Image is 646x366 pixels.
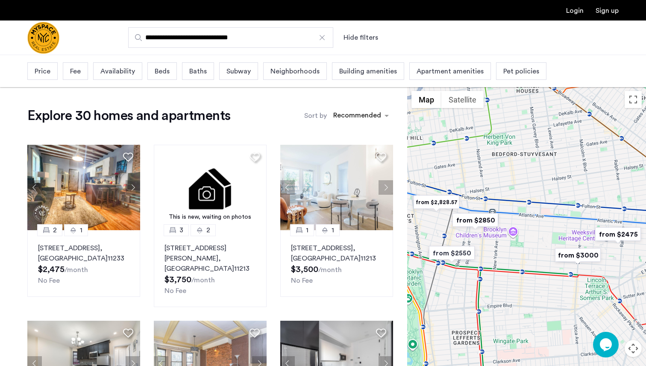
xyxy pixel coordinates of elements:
[27,22,59,54] a: Cazamio Logo
[280,230,393,297] a: 11[STREET_ADDRESS], [GEOGRAPHIC_DATA]11213No Fee
[596,7,619,14] a: Registration
[70,66,81,76] span: Fee
[625,91,642,108] button: Toggle fullscreen view
[154,145,267,230] img: 3.gif
[329,108,393,123] ng-select: sort-apartment
[38,243,129,264] p: [STREET_ADDRESS] 11233
[339,66,397,76] span: Building amenities
[128,27,333,48] input: Apartment Search
[306,225,308,235] span: 1
[27,107,230,124] h1: Explore 30 homes and apartments
[417,66,484,76] span: Apartment amenities
[189,66,207,76] span: Baths
[592,225,644,244] div: from $2475
[552,246,604,265] div: from $3000
[291,265,318,274] span: $3,500
[27,180,42,195] button: Previous apartment
[344,32,378,43] button: Show or hide filters
[27,230,140,297] a: 21[STREET_ADDRESS], [GEOGRAPHIC_DATA]11233No Fee
[158,213,262,222] div: This is new, waiting on photos
[164,287,186,294] span: No Fee
[411,91,441,108] button: Show street map
[80,225,82,235] span: 1
[379,180,393,195] button: Next apartment
[27,22,59,54] img: logo
[593,332,620,357] iframe: chat widget
[53,225,57,235] span: 2
[566,7,584,14] a: Login
[126,180,140,195] button: Next apartment
[38,277,60,284] span: No Fee
[38,265,65,274] span: $2,475
[191,277,215,284] sub: /month
[441,91,484,108] button: Show satellite imagery
[291,243,382,264] p: [STREET_ADDRESS] 11213
[625,340,642,357] button: Map camera controls
[426,243,478,263] div: from $2550
[503,66,539,76] span: Pet policies
[65,266,88,273] sub: /month
[100,66,135,76] span: Availability
[410,193,463,212] div: from $2,828.57
[154,145,267,230] a: This is new, waiting on photos
[155,66,170,76] span: Beds
[179,225,183,235] span: 3
[206,225,210,235] span: 2
[164,275,191,284] span: $3,750
[291,277,313,284] span: No Fee
[35,66,50,76] span: Price
[318,266,342,273] sub: /month
[154,230,267,307] a: 32[STREET_ADDRESS][PERSON_NAME], [GEOGRAPHIC_DATA]11213No Fee
[449,211,502,230] div: from $2850
[226,66,251,76] span: Subway
[280,145,393,230] img: 1997_638568273904992052.jpeg
[270,66,320,76] span: Neighborhoods
[27,145,140,230] img: 1997_638660674255189691.jpeg
[280,180,295,195] button: Previous apartment
[332,225,334,235] span: 1
[332,110,381,123] div: Recommended
[164,243,256,274] p: [STREET_ADDRESS][PERSON_NAME] 11213
[304,111,327,121] label: Sort by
